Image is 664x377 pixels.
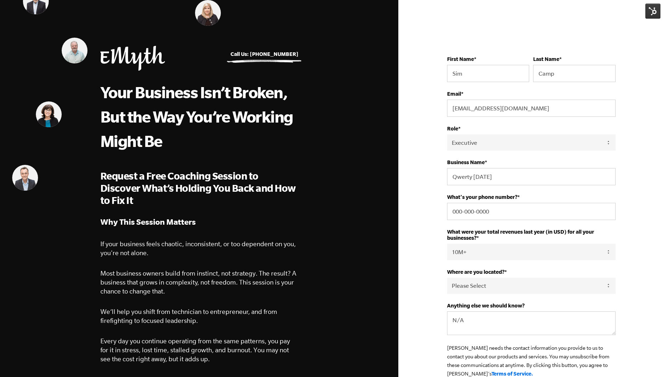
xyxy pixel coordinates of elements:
strong: What were your total revenues last year (in USD) for all your businesses? [447,229,594,241]
span: Your Business Isn’t Broken, But the Way You’re Working Might Be [100,83,293,150]
span: Request a Free Coaching Session to Discover What’s Holding You Back and How to Fix It [100,170,296,206]
img: Mark Krull, EMyth Business Coach [62,38,87,63]
iframe: Chat Widget [628,343,664,377]
img: EMyth [100,46,165,71]
textarea: N/A [447,311,616,335]
a: Call Us: [PHONE_NUMBER] [231,51,298,57]
strong: Anything else we should know? [447,302,525,309]
strong: First Name [447,56,474,62]
strong: What's your phone number? [447,194,517,200]
strong: Business Name [447,159,485,165]
strong: Why This Session Matters [100,217,196,226]
a: Terms of Service. [492,371,533,377]
img: Nick Lawler, EMyth Business Coach [12,165,38,191]
span: We’ll help you shift from technician to entrepreneur, and from firefighting to focused leadership. [100,308,277,324]
strong: Where are you located? [447,269,504,275]
strong: Role [447,125,458,132]
span: Every day you continue operating from the same patterns, you pay for it in stress, lost time, sta... [100,337,290,363]
img: HubSpot Tools Menu Toggle [645,4,660,19]
strong: Last Name [533,56,559,62]
span: If your business feels chaotic, inconsistent, or too dependent on you, you're not alone. [100,240,296,257]
strong: Email [447,91,461,97]
img: Donna Uzelac, EMyth Business Coach [36,101,62,127]
span: Most business owners build from instinct, not strategy. The result? A business that grows in comp... [100,269,296,295]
